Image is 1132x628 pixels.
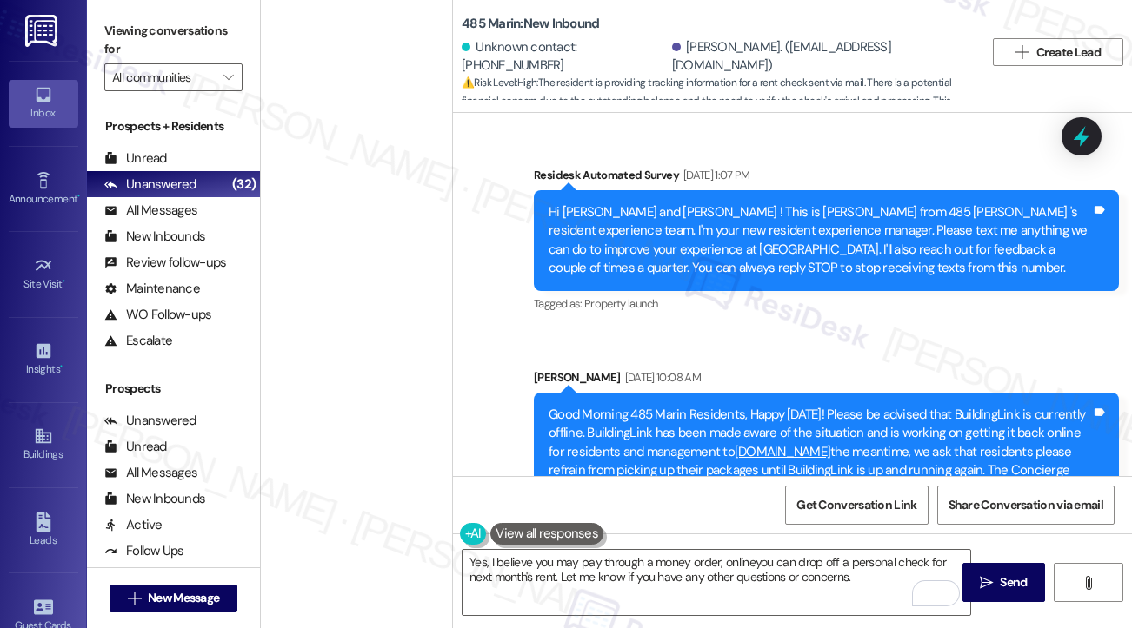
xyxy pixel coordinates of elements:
div: Follow Ups [104,542,184,560]
div: Maintenance [104,280,200,298]
div: Unread [104,149,167,168]
i:  [1082,576,1095,590]
div: New Inbounds [104,228,205,246]
span: • [77,190,80,202]
a: Insights • [9,336,78,383]
div: All Messages [104,464,197,482]
div: Residesk Automated Survey [534,166,1119,190]
i:  [223,70,233,84]
i:  [1015,45,1029,59]
span: Share Conversation via email [949,496,1103,514]
span: Get Conversation Link [796,496,916,514]
div: (32) [228,171,260,198]
strong: ⚠️ Risk Level: High [462,76,536,89]
a: Leads [9,507,78,554]
div: Escalate [104,332,172,350]
span: • [60,360,63,373]
button: Create Lead [993,38,1123,66]
div: Unanswered [104,412,196,430]
a: [DOMAIN_NAME] [735,443,830,460]
div: Unanswered [104,175,196,194]
div: WO Follow-ups [104,306,211,324]
span: : The resident is providing tracking information for a rent check sent via mail. There is a poten... [462,74,984,129]
input: All communities [112,63,215,91]
span: Create Lead [1036,43,1101,62]
a: Site Visit • [9,251,78,298]
div: Unread [104,438,167,456]
div: [DATE] 10:08 AM [621,368,701,387]
label: Viewing conversations for [104,17,243,63]
a: Buildings [9,421,78,468]
div: Hi [PERSON_NAME] and [PERSON_NAME] ! This is [PERSON_NAME] from 485 [PERSON_NAME] 's resident exp... [549,203,1091,278]
span: New Message [148,589,219,607]
button: Share Conversation via email [937,486,1115,525]
div: Unknown contact: [PHONE_NUMBER] [462,38,668,76]
div: [PERSON_NAME] [534,368,1119,393]
div: Review follow-ups [104,254,226,272]
div: Good Morning 485 Marin Residents, Happy [DATE]! Please be advised that BuildingLink is currently ... [549,406,1091,536]
b: 485 Marin: New Inbound [462,15,599,33]
div: Prospects + Residents [87,117,260,136]
div: New Inbounds [104,490,205,508]
div: Active [104,516,163,534]
img: ResiDesk Logo [25,15,61,47]
div: All Messages [104,202,197,220]
a: Inbox [9,80,78,127]
button: New Message [110,585,238,612]
button: Get Conversation Link [785,486,928,525]
i:  [980,576,993,590]
span: Send [1000,573,1027,592]
i:  [128,592,141,605]
div: Tagged as: [534,291,1119,316]
div: [PERSON_NAME]. ([EMAIL_ADDRESS][DOMAIN_NAME]) [672,38,971,76]
textarea: To enrich screen reader interactions, please activate Accessibility in Grammarly extension settings [463,550,970,615]
button: Send [962,563,1045,602]
span: • [63,275,65,288]
div: Prospects [87,380,260,398]
span: Property launch [584,296,657,311]
div: [DATE] 1:07 PM [679,166,750,184]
